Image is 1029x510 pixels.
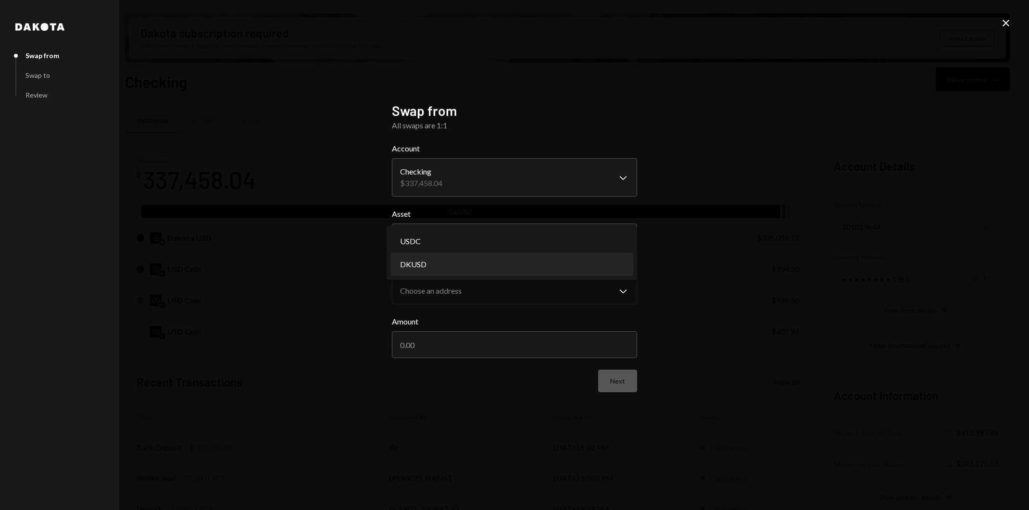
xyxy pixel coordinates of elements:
div: Swap from [25,51,59,60]
button: Account [392,158,637,197]
label: Asset [392,208,637,220]
div: All swaps are 1:1 [392,120,637,131]
label: Amount [392,316,637,327]
div: Swap to [25,71,50,79]
div: Review [25,91,48,99]
span: DKUSD [400,259,427,270]
label: Account [392,143,637,154]
span: USDC [400,236,421,247]
button: Asset [392,224,637,250]
h2: Swap from [392,101,637,120]
button: Source Address [392,277,637,304]
input: 0.00 [392,331,637,358]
